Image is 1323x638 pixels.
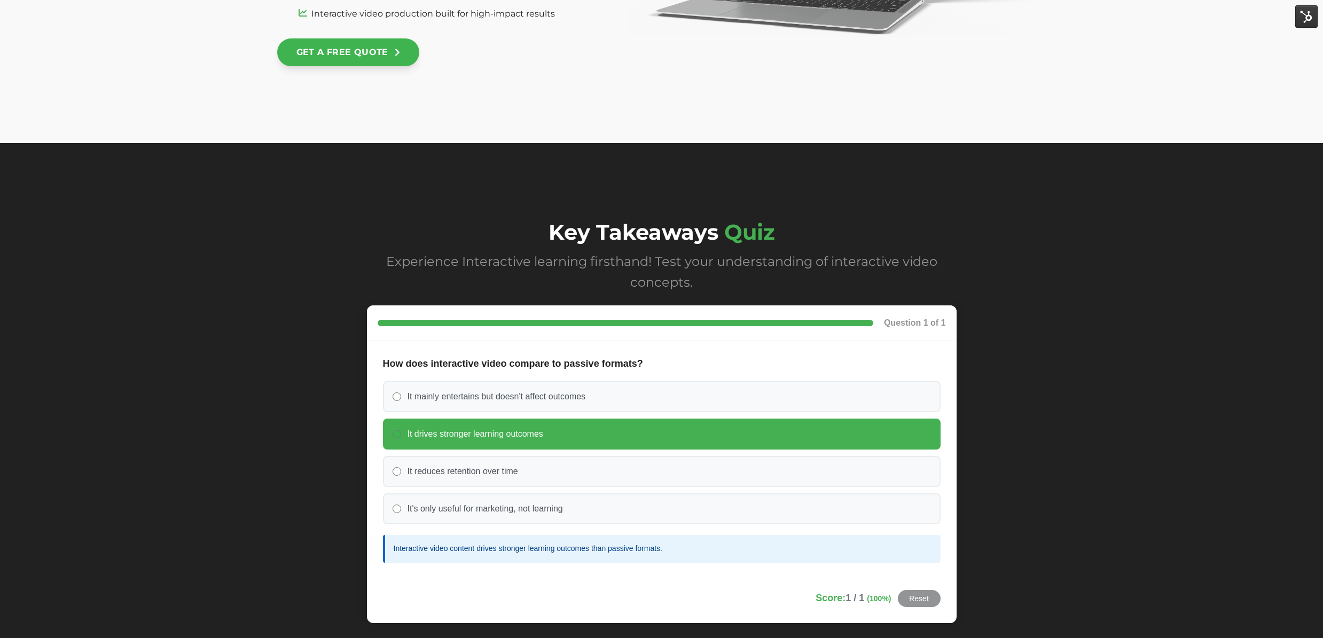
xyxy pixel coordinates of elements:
span: Quiz [724,219,775,245]
a: GET A FREE QUOTE [277,38,419,66]
img: HubSpot Tools Menu Toggle [1295,5,1318,28]
span: Key Takeaways [549,219,718,245]
input: It mainly entertains but doesn't affect outcomes [393,392,401,401]
div: Score: [816,590,891,606]
span: It drives stronger learning outcomes [408,429,543,440]
legend: How does interactive video compare to passive formats? [383,357,643,371]
div: Interactive video content drives stronger learning outcomes than passive formats. [383,535,941,563]
span: Experience Interactive learning firsthand! Test your understanding of interactive video concepts. [386,254,937,290]
span: (100%) [867,594,891,603]
button: Reset [898,590,941,607]
input: It reduces retention over time [393,467,401,476]
span: Interactive video production built for high-impact results [311,9,555,19]
div: Question 1 of 1 [884,316,946,330]
span: 1 / 1 [846,593,864,603]
span: It's only useful for marketing, not learning [408,503,563,515]
input: It drives stronger learning outcomes [393,430,401,438]
span: It mainly entertains but doesn't affect outcomes [408,391,586,403]
input: It's only useful for marketing, not learning [393,505,401,513]
span: It reduces retention over time [408,466,518,477]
